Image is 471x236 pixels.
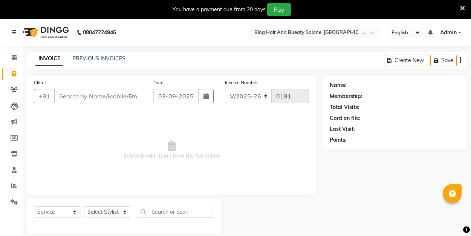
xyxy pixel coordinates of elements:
div: Last Visit: [330,125,355,133]
a: INVOICE [35,52,63,66]
div: Total Visits: [330,103,359,111]
a: PREVIOUS INVOICES [72,55,125,62]
button: +91 [34,89,55,103]
input: Search or Scan [137,206,214,218]
div: Card on file: [330,114,361,122]
label: Client [34,79,46,86]
span: Admin [440,29,457,37]
div: Points: [330,136,347,144]
span: Select & add items from the list below [34,112,309,188]
label: Date [153,79,164,86]
button: Pay [267,3,291,16]
div: Name: [330,81,347,89]
b: 08047224946 [83,22,116,43]
label: Invoice Number [225,79,258,86]
iframe: chat widget [439,206,463,228]
input: Search by Name/Mobile/Email/Code [54,89,142,103]
button: Create New [384,55,427,66]
div: Membership: [330,92,362,100]
button: Save [430,55,457,66]
img: logo [19,22,71,43]
div: You have a payment due from 20 days [173,6,266,14]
